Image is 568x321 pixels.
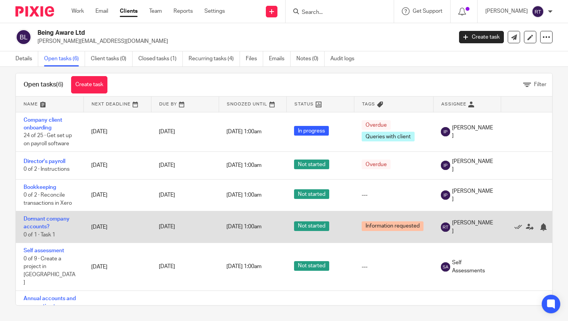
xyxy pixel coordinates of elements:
[294,261,329,271] span: Not started
[37,29,366,37] h2: Being Aware Ltd
[296,51,325,66] a: Notes (0)
[301,9,371,16] input: Search
[294,102,314,106] span: Status
[37,37,447,45] p: [PERSON_NAME][EMAIL_ADDRESS][DOMAIN_NAME]
[159,192,175,198] span: [DATE]
[441,190,450,200] img: svg%3E
[24,216,70,229] a: Dormant company accounts?
[452,124,493,140] span: [PERSON_NAME]
[83,243,151,291] td: [DATE]
[24,167,70,172] span: 0 of 2 · Instructions
[441,222,450,232] img: svg%3E
[24,159,65,164] a: Director's payroll
[362,102,375,106] span: Tags
[204,7,225,15] a: Settings
[246,51,263,66] a: Files
[15,6,54,17] img: Pixie
[138,51,183,66] a: Closed tasks (1)
[452,158,493,173] span: [PERSON_NAME]
[83,152,151,179] td: [DATE]
[362,160,391,169] span: Overdue
[362,191,425,199] div: ---
[56,82,63,88] span: (6)
[159,264,175,270] span: [DATE]
[24,296,76,317] a: Annual accounts and corporation tax return
[15,29,32,45] img: svg%3E
[441,127,450,136] img: svg%3E
[362,263,425,271] div: ---
[120,7,138,15] a: Clients
[269,51,291,66] a: Emails
[226,129,262,134] span: [DATE] 1:00am
[294,126,329,136] span: In progress
[294,189,329,199] span: Not started
[459,31,504,43] a: Create task
[485,7,528,15] p: [PERSON_NAME]
[24,248,64,253] a: Self assessment
[44,51,85,66] a: Open tasks (6)
[362,221,423,231] span: Information requested
[83,211,151,243] td: [DATE]
[24,256,75,285] span: 0 of 9 · Create a project in [GEOGRAPHIC_DATA]
[441,161,450,170] img: svg%3E
[294,160,329,169] span: Not started
[159,163,175,168] span: [DATE]
[330,51,360,66] a: Audit logs
[362,132,415,141] span: Queries with client
[159,224,175,230] span: [DATE]
[159,129,175,134] span: [DATE]
[24,232,55,238] span: 0 of 1 · Task 1
[24,192,72,206] span: 0 of 2 · Reconcile transactions in Xero
[173,7,193,15] a: Reports
[24,185,56,190] a: Bookkeeping
[362,120,391,130] span: Overdue
[83,112,151,152] td: [DATE]
[226,163,262,168] span: [DATE] 1:00am
[83,179,151,211] td: [DATE]
[452,259,493,275] span: Self Assessments
[226,224,262,230] span: [DATE] 1:00am
[226,192,262,198] span: [DATE] 1:00am
[149,7,162,15] a: Team
[24,81,63,89] h1: Open tasks
[452,219,493,235] span: [PERSON_NAME]
[189,51,240,66] a: Recurring tasks (4)
[71,76,107,93] a: Create task
[24,133,72,146] span: 24 of 25 · Get set up on payroll software
[24,117,62,131] a: Company client onboarding
[226,264,262,270] span: [DATE] 1:00am
[441,262,450,272] img: svg%3E
[534,82,546,87] span: Filter
[294,221,329,231] span: Not started
[514,223,526,231] a: Mark as done
[91,51,133,66] a: Client tasks (0)
[413,8,442,14] span: Get Support
[227,102,267,106] span: Snoozed Until
[15,51,38,66] a: Details
[532,5,544,18] img: svg%3E
[95,7,108,15] a: Email
[452,187,493,203] span: [PERSON_NAME]
[71,7,84,15] a: Work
